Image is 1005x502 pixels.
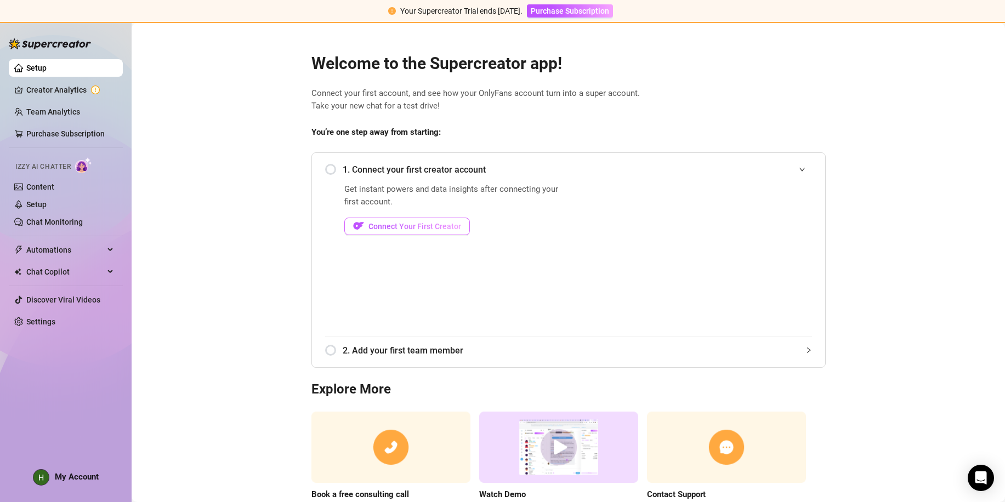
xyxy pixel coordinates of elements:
[26,81,114,99] a: Creator Analytics exclamation-circle
[344,183,565,209] span: Get instant powers and data insights after connecting your first account.
[33,470,49,485] img: ACg8ocJz5LSUH3-Ln86Plac_xcwODAWBnGGbfcYIJeb2tk_dAHZ2fw=s96-c
[311,412,470,483] img: consulting call
[968,465,994,491] div: Open Intercom Messenger
[400,7,523,15] span: Your Supercreator Trial ends [DATE].
[343,163,812,176] span: 1. Connect your first creator account
[75,157,92,173] img: AI Chatter
[14,268,21,276] img: Chat Copilot
[26,107,80,116] a: Team Analytics
[647,412,806,483] img: contact support
[388,7,396,15] span: exclamation-circle
[26,200,47,209] a: Setup
[26,182,54,191] a: Content
[344,218,565,235] a: OFConnect Your First Creator
[325,156,812,183] div: 1. Connect your first creator account
[26,218,83,226] a: Chat Monitoring
[479,412,638,483] img: supercreator demo
[26,129,105,138] a: Purchase Subscription
[311,381,826,398] h3: Explore More
[311,489,409,499] strong: Book a free consulting call
[26,241,104,259] span: Automations
[55,472,99,482] span: My Account
[531,7,609,15] span: Purchase Subscription
[368,222,461,231] span: Connect Your First Creator
[26,295,100,304] a: Discover Viral Videos
[311,87,826,113] span: Connect your first account, and see how your OnlyFans account turn into a super account. Take you...
[325,337,812,364] div: 2. Add your first team member
[26,263,104,281] span: Chat Copilot
[479,489,526,499] strong: Watch Demo
[15,162,71,172] span: Izzy AI Chatter
[343,344,812,357] span: 2. Add your first team member
[9,38,91,49] img: logo-BBDzfeDw.svg
[527,7,613,15] a: Purchase Subscription
[353,220,364,231] img: OF
[593,183,812,323] iframe: Add Creators
[26,317,55,326] a: Settings
[805,347,812,353] span: collapsed
[344,218,470,235] button: OFConnect Your First Creator
[647,489,706,499] strong: Contact Support
[311,127,441,137] strong: You’re one step away from starting:
[26,64,47,72] a: Setup
[14,246,23,254] span: thunderbolt
[311,53,826,74] h2: Welcome to the Supercreator app!
[527,4,613,18] button: Purchase Subscription
[799,166,805,173] span: expanded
